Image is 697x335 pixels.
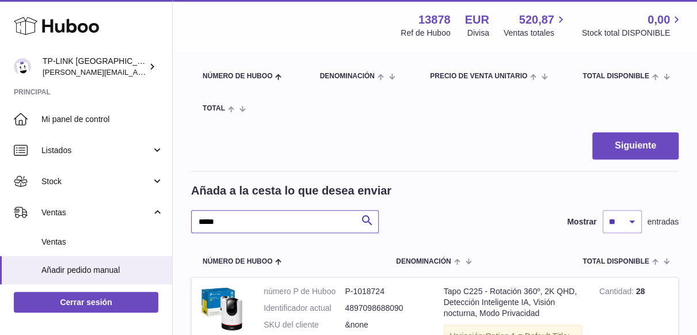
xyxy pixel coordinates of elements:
[320,73,375,80] span: Denominación
[41,265,163,276] span: Añadir pedido manual
[264,319,345,330] dt: SKU del cliente
[467,28,489,39] div: Divisa
[191,183,391,199] h2: Añada a la cesta lo que desea enviar
[41,237,163,248] span: Ventas
[582,28,683,39] span: Stock total DISPONIBLE
[41,176,151,187] span: Stock
[345,303,426,314] dd: 4897098688090
[592,132,679,159] button: Siguiente
[264,286,345,297] dt: número P de Huboo
[43,67,231,77] span: [PERSON_NAME][EMAIL_ADDRESS][DOMAIN_NAME]
[14,292,158,313] a: Cerrar sesión
[41,207,151,218] span: Ventas
[200,286,246,332] img: Tapo C225 - Rotación 360º, 2K QHD, Detección Inteligente IA, Visión nocturna, Modo Privacidad
[345,286,426,297] dd: P-1018724
[504,28,567,39] span: Ventas totales
[430,73,527,80] span: Precio de venta unitario
[203,73,272,80] span: Número de Huboo
[648,216,679,227] span: entradas
[345,319,426,330] dd: &none
[203,258,272,265] span: Número de Huboo
[567,216,596,227] label: Mostrar
[465,12,489,28] strong: EUR
[582,12,683,39] a: 0,00 Stock total DISPONIBLE
[504,12,567,39] a: 520,87 Ventas totales
[41,145,151,156] span: Listados
[203,105,225,112] span: Total
[648,12,670,28] span: 0,00
[599,287,636,299] strong: Cantidad
[582,73,649,80] span: Total DISPONIBLE
[582,258,649,265] span: Total DISPONIBLE
[401,28,450,39] div: Ref de Huboo
[519,12,554,28] span: 520,87
[264,303,345,314] dt: Identificador actual
[396,258,451,265] span: Denominación
[418,12,451,28] strong: 13878
[43,56,146,78] div: TP-LINK [GEOGRAPHIC_DATA], SOCIEDAD LIMITADA
[14,58,31,75] img: celia.yan@tp-link.com
[41,114,163,125] span: Mi panel de control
